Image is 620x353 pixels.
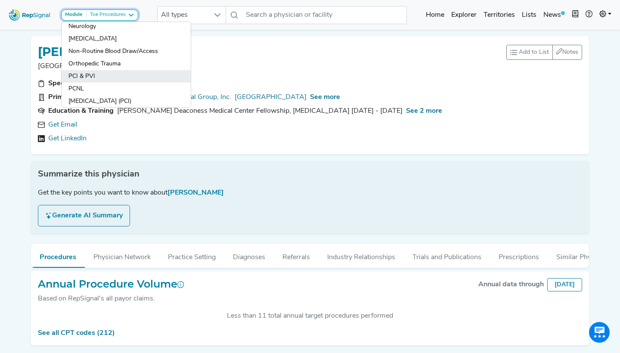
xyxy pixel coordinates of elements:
a: Home [422,6,448,24]
button: Referrals [274,244,319,267]
p: [GEOGRAPHIC_DATA], [GEOGRAPHIC_DATA] [38,61,506,71]
a: Orthopedic Trauma [62,58,191,70]
button: Notes [552,45,582,60]
input: Search a physician or facility [242,6,407,24]
span: Add to List [519,48,549,57]
h2: Annual Procedure Volume [38,278,184,291]
div: Annual data through [478,279,544,290]
span: Summarize this physician [38,168,139,181]
div: Toe Procedures [87,12,126,19]
h1: [PERSON_NAME] [38,45,146,59]
div: Get the key points you want to know about [38,188,582,198]
a: See all CPT codes (212) [38,330,115,337]
div: Less than 11 total annual target procedures performed [38,311,582,321]
button: ModuleToe Procedures [61,9,138,21]
span: Notes [562,49,578,56]
span: All types [158,6,209,24]
div: Based on RepSignal's all payor claims. [38,294,184,304]
a: Territories [480,6,518,24]
a: PCNL [62,83,191,95]
a: [MEDICAL_DATA] [62,33,191,45]
div: Primary Sites of Care [48,92,116,102]
div: [DATE] [547,278,582,291]
a: Get LinkedIn [48,133,87,144]
div: Specialty [48,78,77,89]
button: Practice Setting [159,244,224,267]
button: Prescriptions [490,244,548,267]
button: Industry Relationships [319,244,404,267]
div: Education & Training [48,106,114,116]
button: Intel Book [568,6,582,24]
button: Physician Network [85,244,159,267]
a: News [540,6,568,24]
a: [MEDICAL_DATA] (PCI) [62,95,191,108]
a: [GEOGRAPHIC_DATA] [235,92,307,102]
span: [PERSON_NAME] [167,189,224,196]
a: Non-Routine Blood Draw/Access [62,45,191,58]
a: Neurology [62,20,191,33]
a: Lists [518,6,540,24]
button: Diagnoses [224,244,274,267]
div: Beth Israel Deaconess Medical Center Fellowship, thoracic surgery 2016 - 2018 [117,106,403,116]
strong: Module [65,12,83,17]
div: toolbar [506,45,582,60]
span: See 2 more [406,108,442,115]
button: Trials and Publications [404,244,490,267]
button: Add to List [506,45,553,60]
button: Generate AI Summary [38,205,130,226]
a: Get Email [48,120,77,130]
button: Procedures [31,244,85,268]
a: Explorer [448,6,480,24]
span: See more [310,94,340,101]
a: PCI & PVI [62,70,191,83]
